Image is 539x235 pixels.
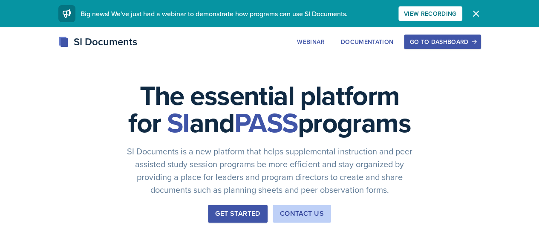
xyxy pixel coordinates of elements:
[404,35,481,49] button: Go to Dashboard
[280,209,324,219] div: Contact Us
[291,35,330,49] button: Webinar
[273,205,331,223] button: Contact Us
[215,209,260,219] div: Get Started
[398,6,462,21] button: View Recording
[208,205,267,223] button: Get Started
[409,38,475,45] div: Go to Dashboard
[58,34,137,49] div: SI Documents
[404,10,457,17] div: View Recording
[335,35,399,49] button: Documentation
[81,9,348,18] span: Big news! We've just had a webinar to demonstrate how programs can use SI Documents.
[341,38,394,45] div: Documentation
[297,38,324,45] div: Webinar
